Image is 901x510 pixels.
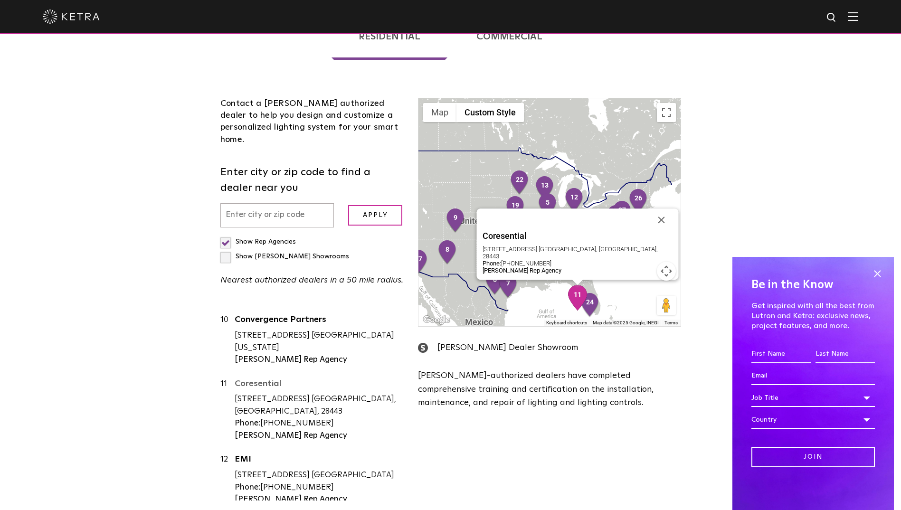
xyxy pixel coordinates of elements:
div: Contact a [PERSON_NAME] authorized dealer to help you design and customize a personalized lightin... [220,98,404,146]
label: Show [PERSON_NAME] Showrooms [220,253,349,260]
a: Convergence Partners [235,315,404,327]
div: 5 [538,193,558,218]
strong: Phone: [235,419,260,427]
input: Email [751,367,875,385]
div: [PHONE_NUMBER] [482,260,673,267]
button: Map camera controls [657,262,676,281]
div: 24 [580,293,600,318]
div: [PHONE_NUMBER] [235,417,404,430]
div: 16 [606,205,626,230]
input: Join [751,447,875,467]
div: Country [751,411,875,429]
button: Toggle fullscreen view [657,103,676,122]
strong: [PERSON_NAME] Rep Agency [482,267,561,274]
div: [PHONE_NUMBER] [235,482,404,494]
p: [PERSON_NAME]-authorized dealers have completed comprehensive training and certification on the i... [418,369,681,410]
a: EMI [235,455,404,467]
img: search icon [826,12,838,24]
p: Nearest authorized dealers in a 50 mile radius. [220,274,404,287]
img: Hamburger%20Nav.svg [848,12,858,21]
a: Coresential [235,379,404,391]
div: 6 [485,270,505,296]
a: Terms (opens in new tab) [664,320,678,325]
button: Close [650,208,673,231]
a: Residential [332,13,447,60]
div: [STREET_ADDRESS] [GEOGRAPHIC_DATA][US_STATE] [235,330,404,354]
label: Enter city or zip code to find a dealer near you [220,165,404,196]
a: Open this area in Google Maps (opens a new window) [421,314,452,326]
div: 11 [568,285,588,311]
strong: Phone: [235,483,260,491]
a: Coresential [482,231,673,243]
img: showroom_icon.png [418,343,428,353]
input: Apply [348,205,402,226]
div: [STREET_ADDRESS] [GEOGRAPHIC_DATA] [235,469,404,482]
strong: [PERSON_NAME] Rep Agency [235,432,347,440]
strong: Phone: [482,260,501,267]
button: Show street map [423,103,456,122]
button: Keyboard shortcuts [546,320,587,326]
div: 8 [437,240,457,265]
a: Commercial [450,13,570,60]
img: ketra-logo-2019-white [43,9,100,24]
input: First Name [751,345,811,363]
div: 17 [408,249,428,275]
div: Job Title [751,389,875,407]
input: Last Name [816,345,875,363]
div: [STREET_ADDRESS] [GEOGRAPHIC_DATA], [GEOGRAPHIC_DATA], 28443 [482,246,673,260]
div: 19 [505,196,525,221]
div: 12 [564,188,584,213]
img: Google [421,314,452,326]
div: 7 [498,274,518,299]
div: 26 [628,189,648,214]
span: Map data ©2025 Google, INEGI [593,320,659,325]
div: 27 [612,200,632,226]
label: Show Rep Agencies [220,238,296,245]
div: 11 [220,378,235,442]
strong: [PERSON_NAME] Rep Agency [235,356,347,364]
div: 9 [446,208,465,234]
input: Enter city or zip code [220,203,334,227]
button: Custom Style [456,103,524,122]
div: 13 [535,176,555,201]
div: 22 [510,170,530,196]
h4: Be in the Know [751,276,875,294]
div: 12 [220,453,235,505]
button: Drag Pegman onto the map to open Street View [657,296,676,315]
p: Get inspired with all the best from Lutron and Ketra: exclusive news, project features, and more. [751,301,875,331]
div: [STREET_ADDRESS] [GEOGRAPHIC_DATA], [GEOGRAPHIC_DATA], 28443 [235,393,404,417]
div: 10 [220,314,235,366]
div: [PERSON_NAME] Dealer Showroom [418,341,681,355]
strong: [PERSON_NAME] Rep Agency [235,495,347,503]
